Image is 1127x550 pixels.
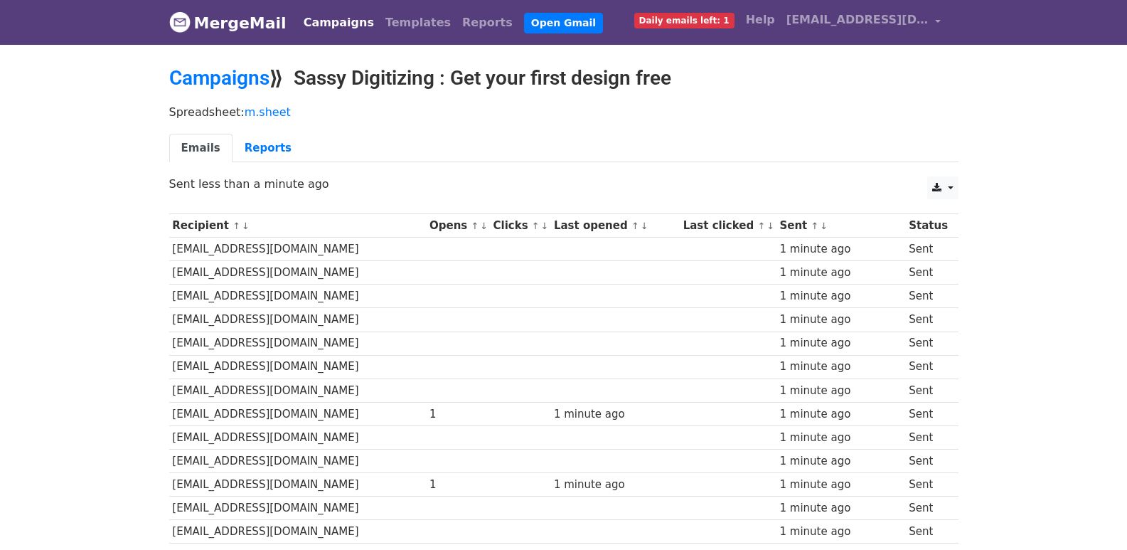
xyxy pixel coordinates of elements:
[554,406,676,423] div: 1 minute ago
[779,288,902,305] div: 1 minute ago
[905,261,951,285] td: Sent
[905,238,951,261] td: Sent
[1056,482,1127,550] iframe: Chat Widget
[169,425,427,449] td: [EMAIL_ADDRESS][DOMAIN_NAME]
[426,214,490,238] th: Opens
[169,379,427,402] td: [EMAIL_ADDRESS][DOMAIN_NAME]
[550,214,680,238] th: Last opened
[298,9,380,37] a: Campaigns
[641,221,648,231] a: ↓
[554,477,676,493] div: 1 minute ago
[905,497,951,520] td: Sent
[169,238,427,261] td: [EMAIL_ADDRESS][DOMAIN_NAME]
[905,520,951,544] td: Sent
[781,6,947,39] a: [EMAIL_ADDRESS][DOMAIN_NAME]
[634,13,735,28] span: Daily emails left: 1
[169,473,427,497] td: [EMAIL_ADDRESS][DOMAIN_NAME]
[905,379,951,402] td: Sent
[169,308,427,332] td: [EMAIL_ADDRESS][DOMAIN_NAME]
[905,308,951,332] td: Sent
[905,425,951,449] td: Sent
[680,214,776,238] th: Last clicked
[629,6,740,34] a: Daily emails left: 1
[779,335,902,351] div: 1 minute ago
[779,430,902,446] div: 1 minute ago
[169,497,427,520] td: [EMAIL_ADDRESS][DOMAIN_NAME]
[541,221,549,231] a: ↓
[905,285,951,308] td: Sent
[429,477,486,493] div: 1
[480,221,488,231] a: ↓
[779,477,902,493] div: 1 minute ago
[767,221,774,231] a: ↓
[169,214,427,238] th: Recipient
[169,402,427,425] td: [EMAIL_ADDRESS][DOMAIN_NAME]
[779,500,902,517] div: 1 minute ago
[779,312,902,328] div: 1 minute ago
[757,221,765,231] a: ↑
[905,473,951,497] td: Sent
[905,355,951,379] td: Sent
[905,332,951,355] td: Sent
[169,66,269,90] a: Campaigns
[245,105,291,119] a: m.sheet
[169,176,958,191] p: Sent less than a minute ago
[905,450,951,473] td: Sent
[169,66,958,90] h2: ⟫ Sassy Digitizing : Get your first design free
[779,406,902,423] div: 1 minute ago
[820,221,828,231] a: ↓
[786,11,929,28] span: [EMAIL_ADDRESS][DOMAIN_NAME]
[456,9,518,37] a: Reports
[169,355,427,379] td: [EMAIL_ADDRESS][DOMAIN_NAME]
[169,134,233,163] a: Emails
[169,520,427,544] td: [EMAIL_ADDRESS][DOMAIN_NAME]
[905,214,951,238] th: Status
[905,402,951,425] td: Sent
[779,265,902,281] div: 1 minute ago
[740,6,781,34] a: Help
[169,285,427,308] td: [EMAIL_ADDRESS][DOMAIN_NAME]
[490,214,550,238] th: Clicks
[779,453,902,470] div: 1 minute ago
[429,406,486,423] div: 1
[233,134,304,163] a: Reports
[776,214,906,238] th: Sent
[233,221,240,231] a: ↑
[169,11,191,33] img: MergeMail logo
[169,261,427,285] td: [EMAIL_ADDRESS][DOMAIN_NAME]
[779,241,902,258] div: 1 minute ago
[524,13,603,33] a: Open Gmail
[631,221,639,231] a: ↑
[169,450,427,473] td: [EMAIL_ADDRESS][DOMAIN_NAME]
[779,383,902,399] div: 1 minute ago
[242,221,250,231] a: ↓
[811,221,819,231] a: ↑
[471,221,479,231] a: ↑
[779,524,902,540] div: 1 minute ago
[532,221,540,231] a: ↑
[169,105,958,120] p: Spreadsheet:
[779,359,902,375] div: 1 minute ago
[169,332,427,355] td: [EMAIL_ADDRESS][DOMAIN_NAME]
[380,9,456,37] a: Templates
[169,8,287,38] a: MergeMail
